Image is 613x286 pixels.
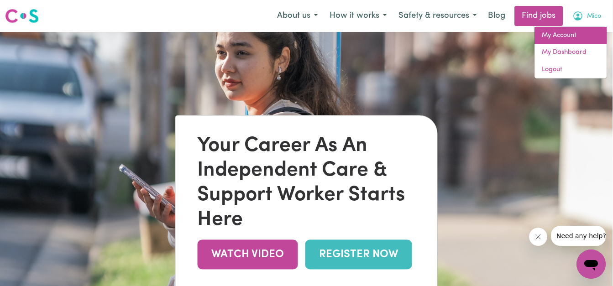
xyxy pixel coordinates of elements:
[5,8,39,24] img: Careseekers logo
[534,61,607,78] a: Logout
[324,6,393,26] button: How it works
[197,240,298,270] a: WATCH VIDEO
[566,6,607,26] button: My Account
[534,27,607,44] a: My Account
[305,240,412,270] a: REGISTER NOW
[534,44,607,61] a: My Dashboard
[576,250,606,279] iframe: Button to launch messaging window
[271,6,324,26] button: About us
[529,228,547,246] iframe: Close message
[197,134,415,233] div: Your Career As An Independent Care & Support Worker Starts Here
[5,6,55,14] span: Need any help?
[514,6,563,26] a: Find jobs
[393,6,482,26] button: Safety & resources
[5,5,39,26] a: Careseekers logo
[551,226,606,246] iframe: Message from company
[482,6,511,26] a: Blog
[534,26,607,79] div: My Account
[587,11,601,21] span: Mico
